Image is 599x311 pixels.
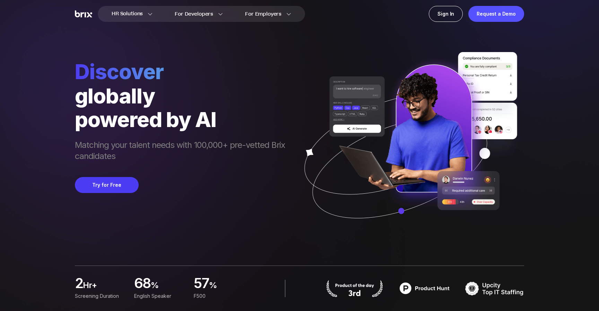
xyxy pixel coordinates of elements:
[75,292,126,300] div: Screening duration
[245,10,281,18] span: For Employers
[395,280,454,297] img: product hunt badge
[429,6,463,22] a: Sign In
[75,108,292,131] div: powered by AI
[75,277,83,291] span: 2
[134,277,151,291] span: 68
[83,280,126,294] span: hr+
[75,140,292,163] span: Matching your talent needs with 100,000+ pre-vetted Brix candidates
[175,10,213,18] span: For Developers
[468,6,524,22] a: Request a Demo
[134,292,185,300] div: English Speaker
[325,280,384,297] img: product hunt badge
[194,277,209,291] span: 57
[209,280,245,294] span: %
[112,8,143,19] span: HR Solutions
[75,10,92,18] img: Brix Logo
[465,280,524,297] img: TOP IT STAFFING
[75,84,292,108] div: globally
[75,177,139,193] button: Try for Free
[75,59,292,84] span: Discover
[151,280,185,294] span: %
[292,52,524,239] img: ai generate
[194,292,245,300] div: F500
